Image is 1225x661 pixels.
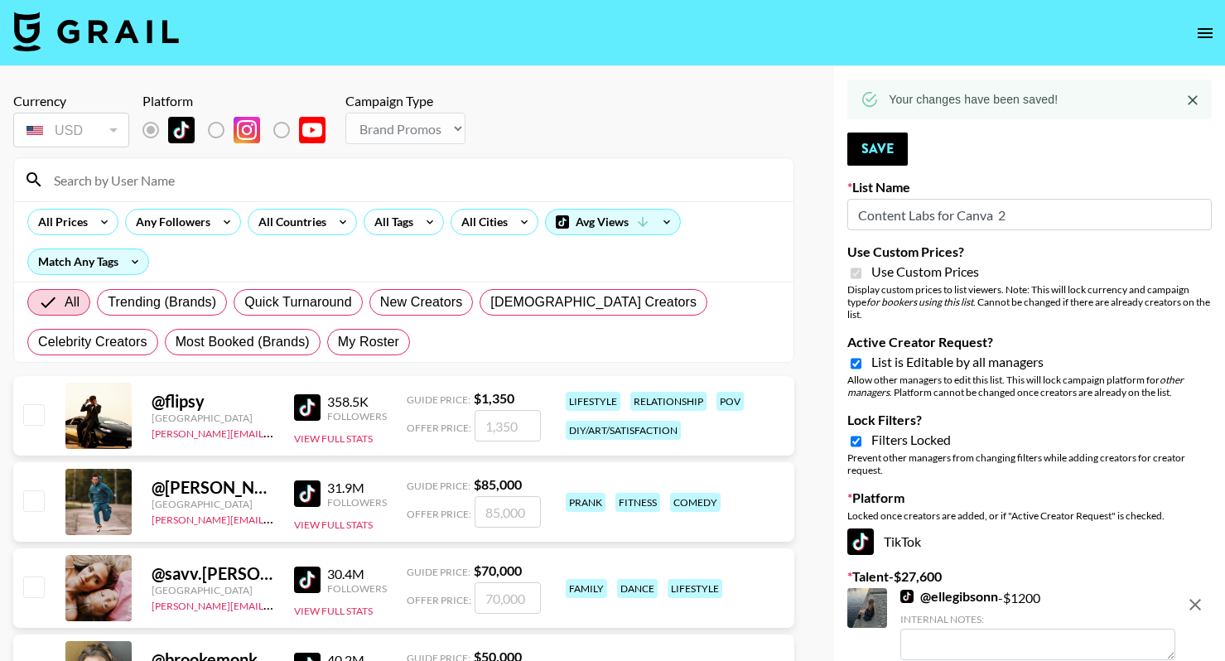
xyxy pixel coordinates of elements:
div: pov [716,392,744,411]
div: Allow other managers to edit this list. This will lock campaign platform for . Platform cannot be... [847,374,1212,398]
div: Match Any Tags [28,249,148,274]
img: TikTok [900,590,914,603]
div: Currency is locked to USD [13,109,129,151]
div: All Tags [364,210,417,234]
div: @ flipsy [152,391,274,412]
span: [DEMOGRAPHIC_DATA] Creators [490,292,697,312]
img: YouTube [299,117,326,143]
div: 30.4M [327,566,387,582]
div: 31.9M [327,480,387,496]
span: Quick Turnaround [244,292,352,312]
div: dance [617,579,658,598]
div: prank [566,493,605,512]
div: Internal Notes: [900,613,1175,625]
div: Currency [13,93,129,109]
input: Search by User Name [44,166,784,193]
div: 358.5K [327,393,387,410]
label: Active Creator Request? [847,334,1212,350]
div: Locked once creators are added, or if "Active Creator Request" is checked. [847,509,1212,522]
img: TikTok [294,567,321,593]
button: remove [1179,588,1212,621]
button: open drawer [1189,17,1222,50]
img: TikTok [294,480,321,507]
div: Followers [327,582,387,595]
img: TikTok [847,528,874,555]
span: Guide Price: [407,566,470,578]
span: Most Booked (Brands) [176,332,310,352]
div: All Countries [248,210,330,234]
div: - $ 1200 [900,588,1175,660]
a: [PERSON_NAME][EMAIL_ADDRESS][DOMAIN_NAME] [152,424,397,440]
div: fitness [615,493,660,512]
em: for bookers using this list [866,296,973,308]
span: Use Custom Prices [871,263,979,280]
label: Talent - $ 27,600 [847,568,1212,585]
div: Prevent other managers from changing filters while adding creators for creator request. [847,451,1212,476]
div: [GEOGRAPHIC_DATA] [152,584,274,596]
button: View Full Stats [294,432,373,445]
span: Offer Price: [407,508,471,520]
input: 70,000 [475,582,541,614]
span: Offer Price: [407,422,471,434]
strong: $ 1,350 [474,390,514,406]
div: Campaign Type [345,93,465,109]
div: All Cities [451,210,511,234]
div: lifestyle [566,392,620,411]
span: Trending (Brands) [108,292,216,312]
button: View Full Stats [294,605,373,617]
span: All [65,292,80,312]
img: Grail Talent [13,12,179,51]
div: @ savv.[PERSON_NAME] [152,563,274,584]
label: Lock Filters? [847,412,1212,428]
span: Celebrity Creators [38,332,147,352]
a: @ellegibsonn [900,588,998,605]
button: Save [847,133,908,166]
div: lifestyle [668,579,722,598]
div: diy/art/satisfaction [566,421,681,440]
div: family [566,579,607,598]
div: All Prices [28,210,91,234]
a: [PERSON_NAME][EMAIL_ADDRESS][DOMAIN_NAME] [152,510,397,526]
strong: $ 70,000 [474,562,522,578]
a: [PERSON_NAME][EMAIL_ADDRESS][DOMAIN_NAME] [152,596,397,612]
div: [GEOGRAPHIC_DATA] [152,412,274,424]
div: Avg Views [546,210,680,234]
strong: $ 85,000 [474,476,522,492]
span: Filters Locked [871,432,951,448]
img: TikTok [168,117,195,143]
label: Platform [847,490,1212,506]
div: @ [PERSON_NAME].[PERSON_NAME] [152,477,274,498]
span: Offer Price: [407,594,471,606]
div: Any Followers [126,210,214,234]
span: Guide Price: [407,393,470,406]
div: relationship [630,392,707,411]
span: List is Editable by all managers [871,354,1044,370]
div: Your changes have been saved! [889,84,1058,114]
button: Close [1180,88,1205,113]
div: Platform [142,93,339,109]
em: other managers [847,374,1184,398]
span: New Creators [380,292,463,312]
label: List Name [847,179,1212,195]
span: Guide Price: [407,480,470,492]
div: comedy [670,493,721,512]
div: Display custom prices to list viewers. Note: This will lock currency and campaign type . Cannot b... [847,283,1212,321]
div: [GEOGRAPHIC_DATA] [152,498,274,510]
span: My Roster [338,332,399,352]
div: Followers [327,410,387,422]
div: USD [17,116,126,145]
input: 85,000 [475,496,541,528]
div: List locked to TikTok. [142,113,339,147]
label: Use Custom Prices? [847,244,1212,260]
img: Instagram [234,117,260,143]
button: View Full Stats [294,519,373,531]
img: TikTok [294,394,321,421]
div: TikTok [847,528,1212,555]
input: 1,350 [475,410,541,441]
div: Followers [327,496,387,509]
